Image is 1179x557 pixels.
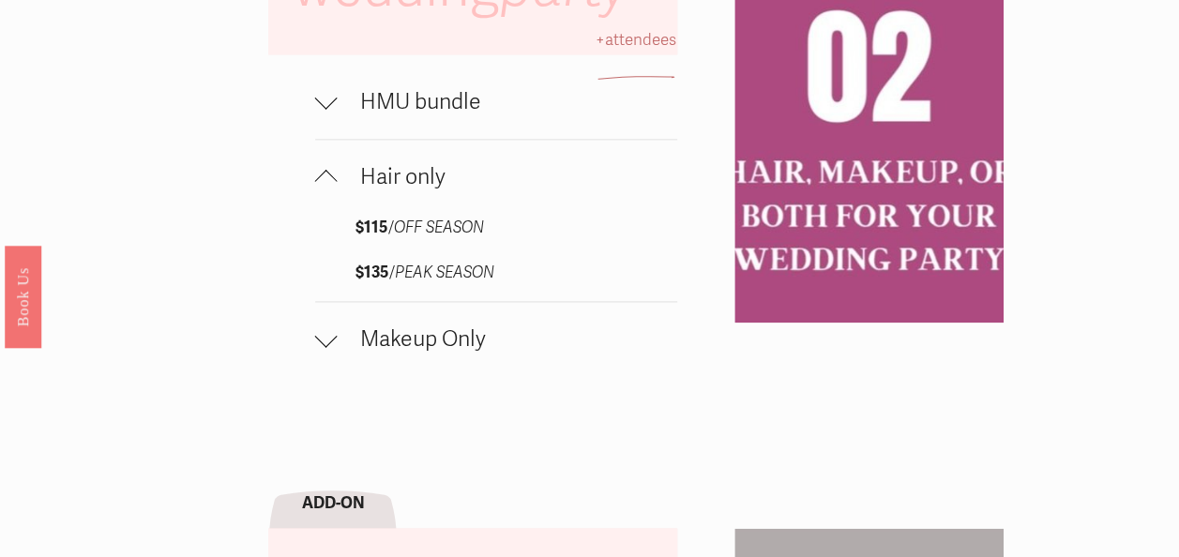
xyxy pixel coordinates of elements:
[355,259,637,288] p: /
[394,218,484,237] em: OFF SEASON
[338,88,678,115] span: HMU bundle
[315,65,678,139] button: HMU bundle
[302,493,365,513] strong: ADD-ON
[315,214,678,301] div: Hair only
[596,30,605,50] span: +
[315,140,678,214] button: Hair only
[355,214,637,243] p: /
[338,163,678,190] span: Hair only
[338,325,678,353] span: Makeup Only
[315,302,678,376] button: Makeup Only
[355,263,389,282] strong: $135
[395,263,494,282] em: PEAK SEASON
[355,218,388,237] strong: $115
[605,30,676,50] span: attendees
[5,246,41,348] a: Book Us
